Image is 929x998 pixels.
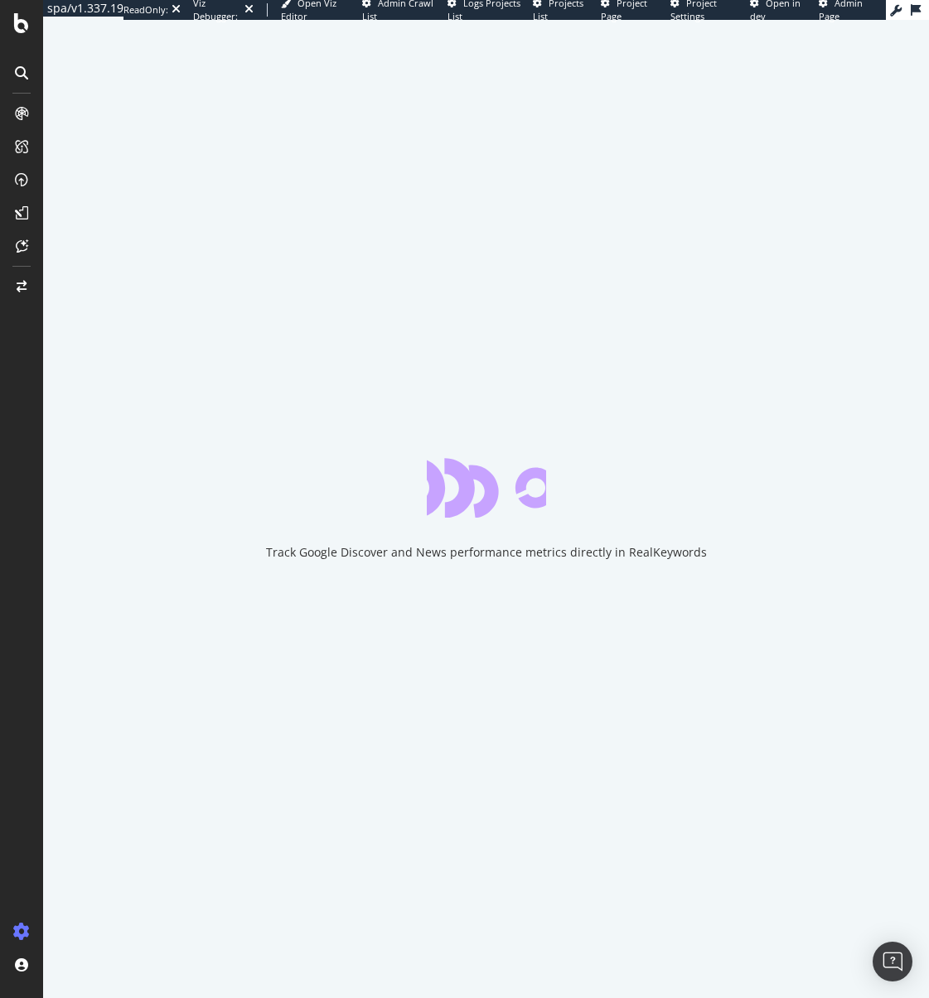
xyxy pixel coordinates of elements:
div: ReadOnly: [123,3,168,17]
div: Track Google Discover and News performance metrics directly in RealKeywords [266,544,707,561]
div: animation [427,458,546,518]
div: Open Intercom Messenger [873,942,912,981]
